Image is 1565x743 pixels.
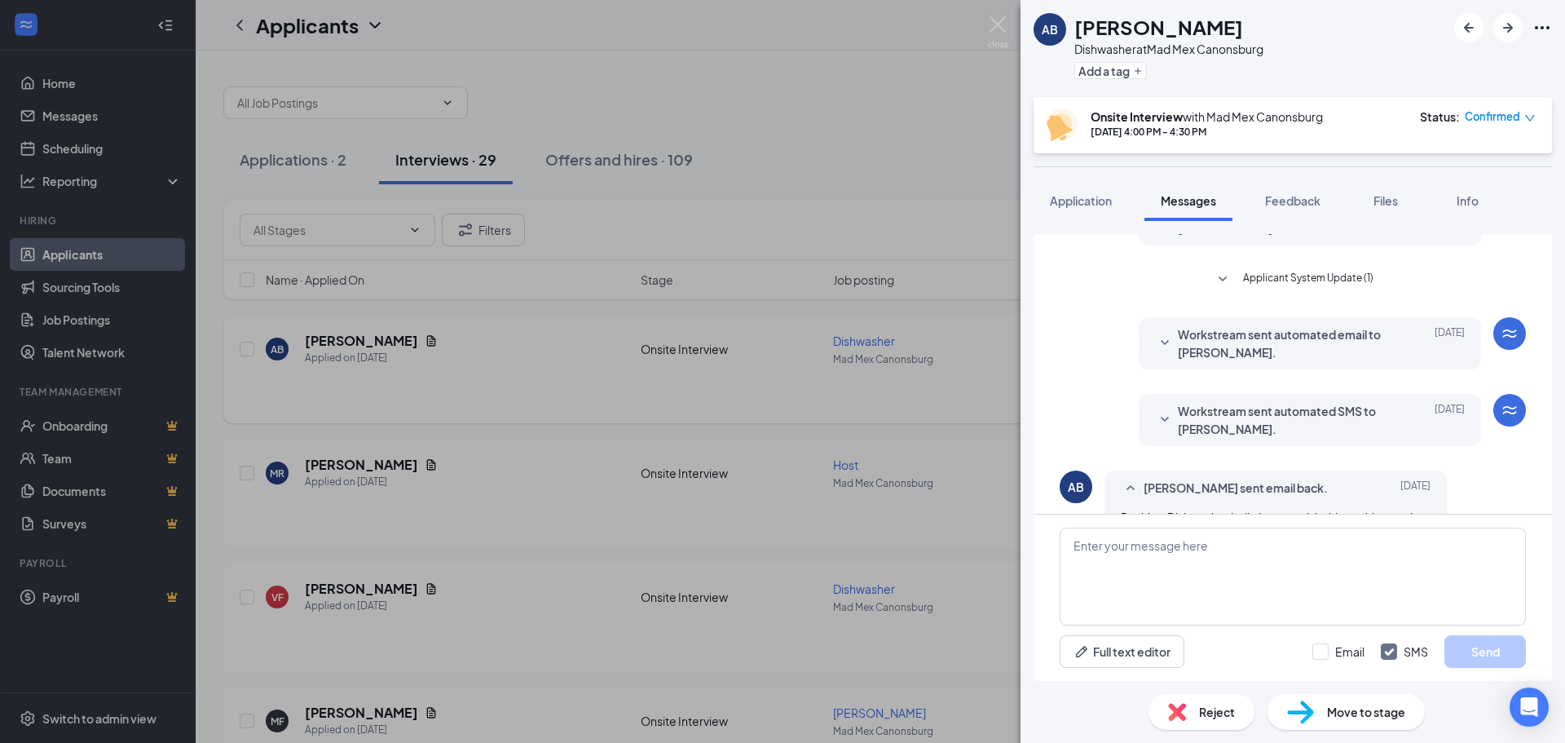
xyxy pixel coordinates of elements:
svg: SmallChevronUp [1121,479,1140,498]
span: Position:Dishwasher hello how much is this position paying. I am making 16.50 an hour now and wan... [1121,510,1430,560]
button: Full text editorPen [1060,635,1184,668]
button: SmallChevronDownApplicant System Update (1) [1213,270,1373,290]
button: PlusAdd a tag [1074,62,1147,79]
span: [DATE] [1435,325,1465,361]
svg: SmallChevronDown [1155,410,1175,430]
button: ArrowRight [1493,13,1523,42]
span: [DATE] [1400,479,1431,498]
button: ArrowLeftNew [1454,13,1483,42]
span: Info [1457,193,1479,208]
svg: WorkstreamLogo [1500,400,1519,420]
span: Confirmed [1465,108,1520,125]
div: Dishwasher at Mad Mex Canonsburg [1074,41,1263,57]
svg: Plus [1133,66,1143,76]
span: Files [1373,193,1398,208]
span: [PERSON_NAME] sent email back. [1144,479,1328,498]
h1: [PERSON_NAME] [1074,13,1243,41]
div: [DATE] 4:00 PM - 4:30 PM [1091,125,1323,139]
span: Feedback [1265,193,1320,208]
span: Applicant System Update (1) [1243,270,1373,290]
svg: Ellipses [1532,18,1552,38]
span: Workstream sent automated email to [PERSON_NAME]. [1178,325,1391,361]
div: with Mad Mex Canonsburg [1091,108,1323,125]
svg: ArrowLeftNew [1459,18,1479,38]
span: Move to stage [1327,703,1405,721]
span: Messages [1161,193,1216,208]
svg: WorkstreamLogo [1500,324,1519,343]
div: Status : [1420,108,1460,125]
b: Onsite Interview [1091,109,1183,124]
svg: Pen [1073,643,1090,660]
svg: ArrowRight [1498,18,1518,38]
button: Send [1444,635,1526,668]
span: down [1524,113,1536,124]
div: AB [1068,479,1084,495]
span: Workstream sent automated SMS to [PERSON_NAME]. [1178,402,1391,438]
span: [DATE] [1435,402,1465,438]
svg: SmallChevronDown [1155,334,1175,353]
svg: SmallChevronDown [1213,270,1232,290]
span: Application [1050,193,1112,208]
div: AB [1042,21,1058,38]
div: Open Intercom Messenger [1510,688,1549,727]
span: Reject [1199,703,1235,721]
